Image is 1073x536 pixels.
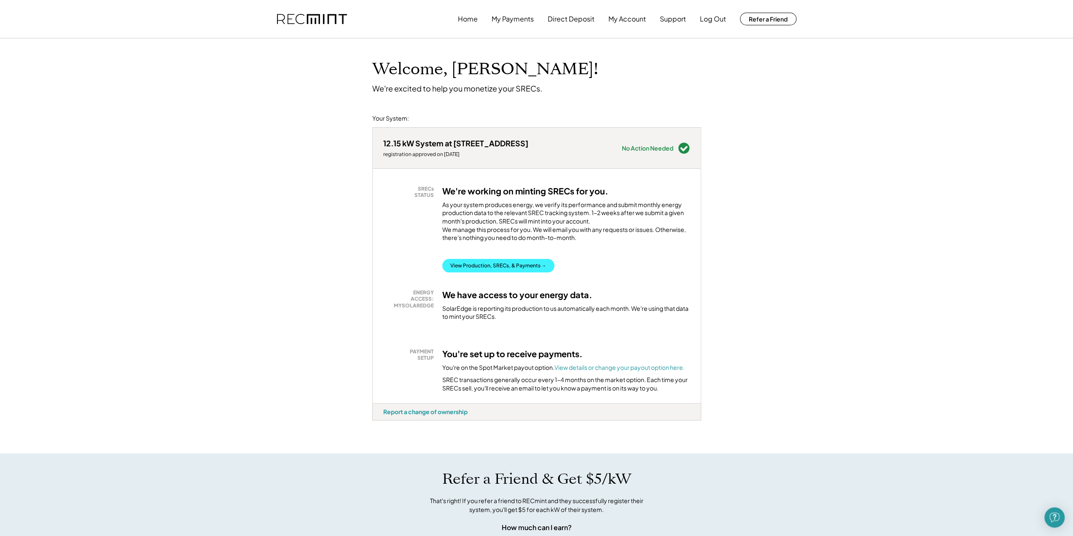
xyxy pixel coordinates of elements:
[660,11,686,27] button: Support
[387,289,434,309] div: ENERGY ACCESS: MYSOLAREDGE
[442,348,583,359] h3: You're set up to receive payments.
[608,11,646,27] button: My Account
[442,470,631,488] h1: Refer a Friend & Get $5/kW
[387,348,434,361] div: PAYMENT SETUP
[383,138,528,148] div: 12.15 kW System at [STREET_ADDRESS]
[700,11,726,27] button: Log Out
[372,420,402,424] div: nxvb8eci - VA Distributed
[442,289,592,300] h3: We have access to your energy data.
[442,376,690,392] div: SREC transactions generally occur every 1-4 months on the market option. Each time your SRECs sel...
[442,259,554,272] button: View Production, SRECs, & Payments →
[387,186,434,199] div: SRECs STATUS
[372,114,409,123] div: Your System:
[277,14,347,24] img: recmint-logotype%403x.png
[383,408,468,415] div: Report a change of ownership
[442,201,690,246] div: As your system produces energy, we verify its performance and submit monthly energy production da...
[442,364,685,372] div: You're on the Spot Market payout option.
[383,151,528,158] div: registration approved on [DATE]
[622,145,673,151] div: No Action Needed
[458,11,478,27] button: Home
[442,304,690,321] div: SolarEdge is reporting its production to us automatically each month. We're using that data to mi...
[492,11,534,27] button: My Payments
[442,186,608,197] h3: We're working on minting SRECs for you.
[554,364,685,371] a: View details or change your payout option here.
[548,11,594,27] button: Direct Deposit
[740,13,796,25] button: Refer a Friend
[1044,507,1065,528] div: Open Intercom Messenger
[372,83,542,93] div: We're excited to help you monetize your SRECs.
[421,496,653,514] div: That's right! If you refer a friend to RECmint and they successfully register their system, you'l...
[372,59,598,79] h1: Welcome, [PERSON_NAME]!
[502,523,572,533] div: How much can I earn?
